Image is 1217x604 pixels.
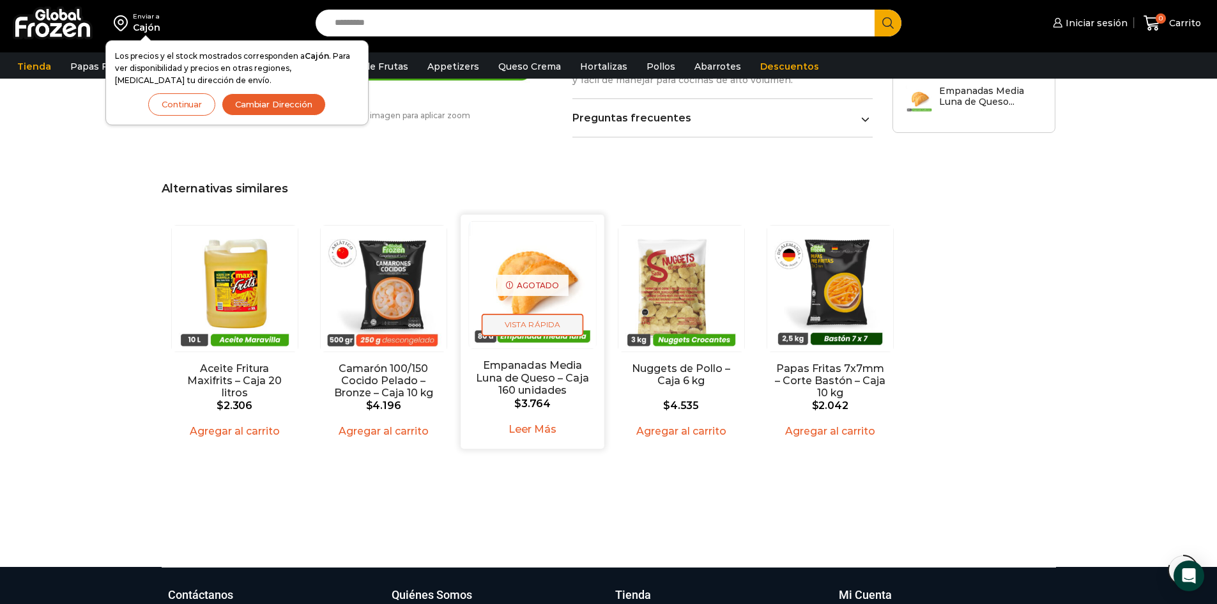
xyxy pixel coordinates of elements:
[875,10,901,36] button: Search button
[663,399,670,412] span: $
[500,419,564,438] a: Leé más sobre “Empanadas Media Luna de Queso - Caja 160 unidades”
[572,32,873,86] p: Mantener congelado a -18°C o menos. Freír directamente congeladas hasta dorar. Caja con 6 bandeja...
[754,54,825,79] a: Descuentos
[1156,13,1166,24] span: 0
[640,54,682,79] a: Pollos
[839,587,892,603] h3: Mi Cuenta
[572,112,873,124] a: Preguntas frecuentes
[133,12,160,21] div: Enviar a
[168,587,233,603] h3: Contáctanos
[514,397,521,409] span: $
[496,274,568,295] p: Agotado
[421,54,486,79] a: Appetizers
[177,362,291,399] a: Aceite Fritura Maxifrits – Caja 20 litros
[392,587,472,603] h3: Quiénes Somos
[906,86,1043,113] a: Empanadas Media Luna de Queso...
[615,587,651,603] h3: Tienda
[688,54,747,79] a: Abarrotes
[366,399,401,412] bdi: 4.196
[217,399,252,412] bdi: 2.306
[812,399,848,412] bdi: 2.042
[114,12,133,34] img: address-field-icon.svg
[305,51,329,61] strong: Cajón
[939,86,1043,107] h3: Empanadas Media Luna de Queso...
[812,399,819,412] span: $
[663,399,699,412] bdi: 4.535
[773,362,887,399] a: Papas Fritas 7x7mm – Corte Bastón – Caja 10 kg
[759,219,901,451] div: 5 / 5
[574,54,634,79] a: Hortalizas
[1166,17,1201,29] span: Carrito
[629,421,734,441] a: Agregar al carrito: “Nuggets de Pollo - Caja 6 kg”
[217,399,224,412] span: $
[461,214,604,449] div: 3 / 5
[115,50,359,87] p: Los precios y el stock mostrados corresponden a . Para ver disponibilidad y precios en otras regi...
[222,93,326,116] button: Cambiar Dirección
[312,219,455,451] div: 2 / 5
[1174,561,1204,591] div: Open Intercom Messenger
[1050,10,1128,36] a: Iniciar sesión
[133,21,160,34] div: Cajón
[514,397,550,409] bdi: 3.764
[1140,8,1204,38] a: 0 Carrito
[331,421,436,441] a: Agregar al carrito: “Camarón 100/150 Cocido Pelado - Bronze - Caja 10 kg”
[481,313,583,336] span: Vista Rápida
[777,421,883,441] a: Agregar al carrito: “Papas Fritas 7x7mm - Corte Bastón - Caja 10 kg”
[610,219,753,451] div: 4 / 5
[162,182,288,196] span: Alternativas similares
[366,399,373,412] span: $
[624,362,739,387] a: Nuggets de Pollo – Caja 6 kg
[1062,17,1128,29] span: Iniciar sesión
[326,362,440,399] a: Camarón 100/150 Cocido Pelado – Bronze – Caja 10 kg
[492,54,567,79] a: Queso Crema
[328,54,415,79] a: Pulpa de Frutas
[148,93,215,116] button: Continuar
[64,54,135,79] a: Papas Fritas
[475,359,590,396] a: Empanadas Media Luna de Queso – Caja 160 unidades
[164,219,306,451] div: 1 / 5
[11,54,57,79] a: Tienda
[182,421,287,441] a: Agregar al carrito: “Aceite Fritura Maxifrits - Caja 20 litros”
